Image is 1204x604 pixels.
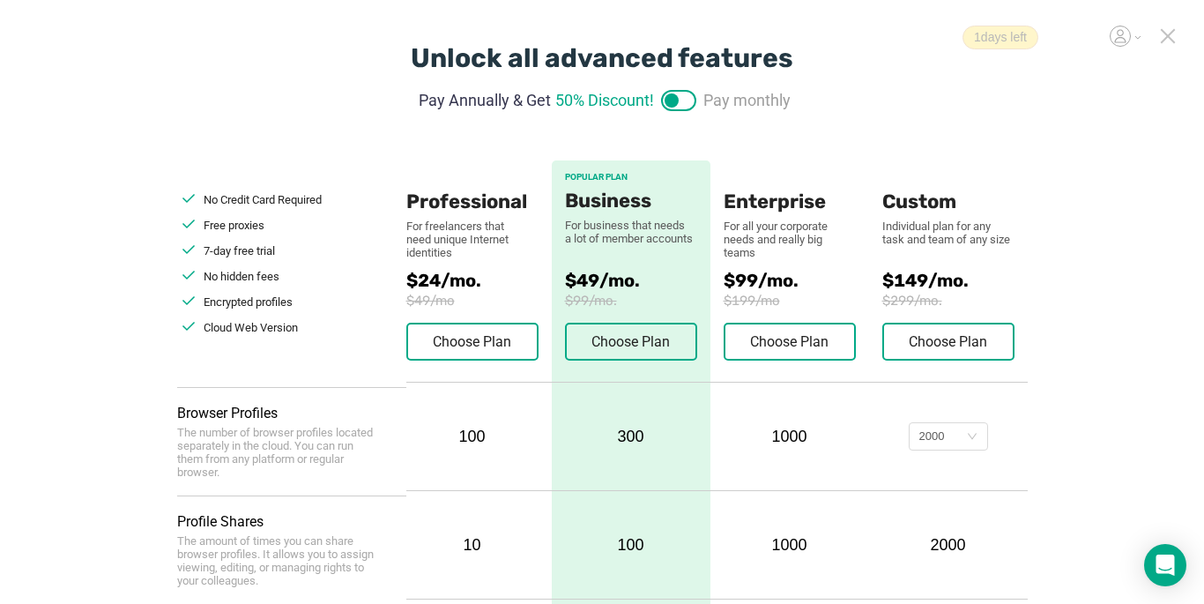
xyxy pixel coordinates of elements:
span: 1 days left [962,26,1038,49]
span: Free proxies [204,219,264,232]
span: Cloud Web Version [204,321,298,334]
div: The amount of times you can share browser profiles. It allows you to assign viewing, editing, or ... [177,534,380,587]
div: Browser Profiles [177,405,406,421]
span: $24/mo. [406,270,552,291]
button: Choose Plan [406,323,539,361]
span: $149/mo. [882,270,1028,291]
span: $199/mo [724,293,882,309]
span: Encrypted profiles [204,295,293,309]
span: Pay monthly [703,88,791,112]
span: No Credit Card Required [204,193,322,206]
span: $99/mo. [565,293,697,309]
span: No hidden fees [204,270,279,283]
div: Enterprise [724,160,856,213]
span: 50% Discount! [555,88,654,112]
div: Professional [406,160,539,213]
span: Pay Annually & Get [419,88,551,112]
div: 2000 [882,536,1014,555]
div: Custom [882,160,1014,213]
div: 10 [406,536,539,555]
div: Business [565,190,697,213]
span: $49/mo [406,293,552,309]
div: Unlock all advanced features [411,42,793,74]
div: 100 [552,491,710,599]
div: 1000 [724,536,856,555]
div: 300 [552,383,710,490]
div: For all your corporate needs and really big teams [724,220,856,259]
button: Choose Plan [565,323,697,361]
span: $49/mo. [565,270,697,291]
div: For business that needs [565,219,697,232]
div: The number of browser profiles located separately in the cloud. You can run them from any platfor... [177,426,380,479]
span: $299/mo. [882,293,1028,309]
span: 7-day free trial [204,244,275,257]
i: icon: down [967,431,977,444]
div: 100 [406,428,539,446]
div: 2000 [919,423,945,450]
div: a lot of member accounts [565,232,697,245]
div: Profile Shares [177,513,406,530]
div: 1000 [724,428,856,446]
div: Individual plan for any task and team of any size [882,220,1014,246]
span: $99/mo. [724,270,882,291]
button: Choose Plan [724,323,856,361]
button: Choose Plan [882,323,1014,361]
div: For freelancers that need unique Internet identities [406,220,521,259]
div: POPULAR PLAN [565,172,697,183]
div: Open Intercom Messenger [1144,544,1186,586]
